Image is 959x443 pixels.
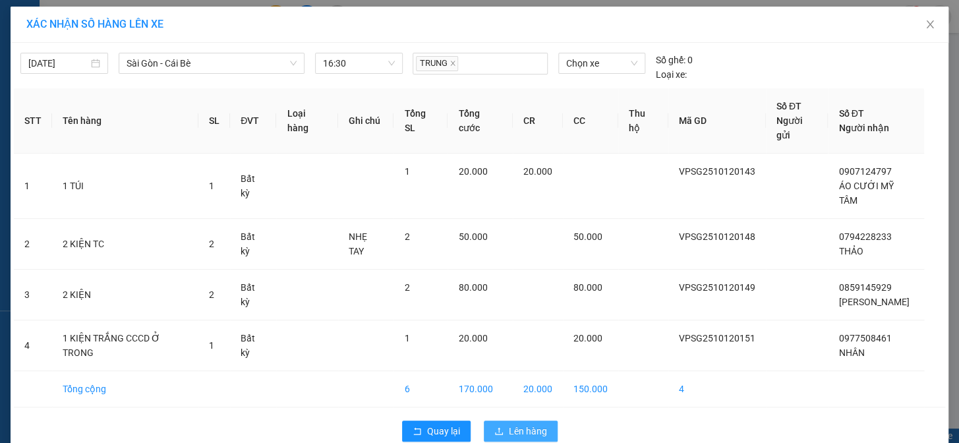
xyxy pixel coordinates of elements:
[656,53,685,67] span: Số ghế:
[656,67,687,82] span: Loại xe:
[656,53,693,67] div: 0
[230,320,276,371] td: Bất kỳ
[679,333,755,343] span: VPSG2510120151
[679,166,755,177] span: VPSG2510120143
[52,88,198,154] th: Tên hàng
[404,166,409,177] span: 1
[513,88,563,154] th: CR
[450,60,456,67] span: close
[393,88,448,154] th: Tổng SL
[413,427,422,437] span: rollback
[679,231,755,242] span: VPSG2510120148
[925,19,935,30] span: close
[776,115,803,140] span: Người gửi
[349,231,367,256] span: NHẸ TAY
[338,88,394,154] th: Ghi chú
[323,53,395,73] span: 16:30
[523,166,552,177] span: 20.000
[668,88,766,154] th: Mã GD
[209,239,214,249] span: 2
[14,88,52,154] th: STT
[838,231,891,242] span: 0794228233
[573,282,602,293] span: 80.000
[52,154,198,219] td: 1 TÚI
[458,231,487,242] span: 50.000
[198,88,230,154] th: SL
[209,340,214,351] span: 1
[52,320,198,371] td: 1 KIỆN TRẮNG CCCD Ở TRONG
[838,181,893,206] span: ÁO CƯỚI MỸ TÂM
[230,88,276,154] th: ĐVT
[52,371,198,407] td: Tổng cộng
[14,270,52,320] td: 3
[52,219,198,270] td: 2 KIỆN TC
[14,219,52,270] td: 2
[427,424,460,438] span: Quay lại
[838,333,891,343] span: 0977508461
[209,181,214,191] span: 1
[618,88,668,154] th: Thu hộ
[566,53,637,73] span: Chọn xe
[838,347,864,358] span: NHÂN
[838,166,891,177] span: 0907124797
[26,18,163,30] span: XÁC NHẬN SỐ HÀNG LÊN XE
[448,88,512,154] th: Tổng cước
[513,371,563,407] td: 20.000
[393,371,448,407] td: 6
[209,289,214,300] span: 2
[402,421,471,442] button: rollbackQuay lại
[563,88,618,154] th: CC
[458,333,487,343] span: 20.000
[230,154,276,219] td: Bất kỳ
[838,282,891,293] span: 0859145929
[276,88,337,154] th: Loại hàng
[28,56,88,71] input: 12/10/2025
[14,320,52,371] td: 4
[416,56,458,71] span: TRUNG
[912,7,948,44] button: Close
[838,297,909,307] span: [PERSON_NAME]
[838,123,888,133] span: Người nhận
[668,371,766,407] td: 4
[563,371,618,407] td: 150.000
[230,219,276,270] td: Bất kỳ
[494,427,504,437] span: upload
[458,282,487,293] span: 80.000
[230,270,276,320] td: Bất kỳ
[838,246,863,256] span: THẢO
[289,59,297,67] span: down
[458,166,487,177] span: 20.000
[509,424,547,438] span: Lên hàng
[776,101,801,111] span: Số ĐT
[573,333,602,343] span: 20.000
[679,282,755,293] span: VPSG2510120149
[838,108,863,119] span: Số ĐT
[127,53,297,73] span: Sài Gòn - Cái Bè
[484,421,558,442] button: uploadLên hàng
[14,154,52,219] td: 1
[573,231,602,242] span: 50.000
[448,371,512,407] td: 170.000
[404,333,409,343] span: 1
[404,282,409,293] span: 2
[52,270,198,320] td: 2 KIỆN
[404,231,409,242] span: 2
